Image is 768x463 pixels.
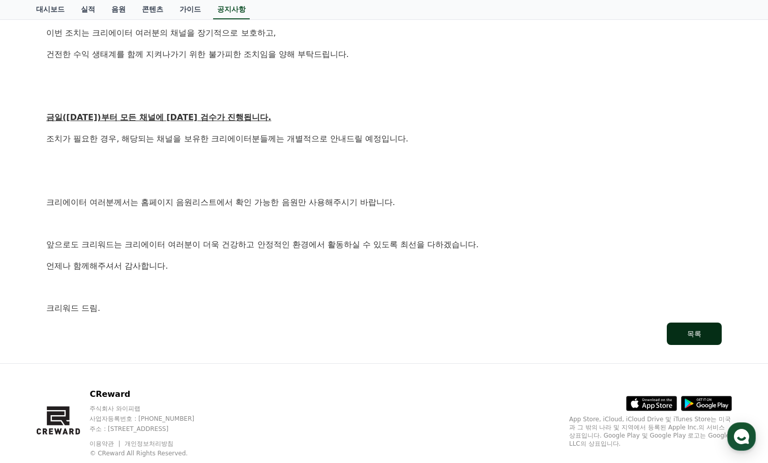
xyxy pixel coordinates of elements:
p: CReward [90,388,214,400]
p: © CReward All Rights Reserved. [90,449,214,457]
a: 대화 [67,323,131,348]
u: 금일([DATE])부터 모든 채널에 [DATE] 검수가 진행됩니다. [46,112,271,122]
a: 이용약관 [90,440,122,447]
span: 대화 [93,338,105,346]
p: 언제나 함께해주셔서 감사합니다. [46,259,722,273]
span: 홈 [32,338,38,346]
a: 설정 [131,323,195,348]
a: 홈 [3,323,67,348]
p: 주소 : [STREET_ADDRESS] [90,425,214,433]
a: 개인정보처리방침 [125,440,173,447]
p: 조치가 필요한 경우, 해당되는 채널을 보유한 크리에이터분들께는 개별적으로 안내드릴 예정입니다. [46,132,722,146]
a: 목록 [46,323,722,345]
div: 목록 [687,329,701,339]
span: 설정 [157,338,169,346]
p: 이번 조치는 크리에이터 여러분의 채널을 장기적으로 보호하고, [46,26,722,40]
button: 목록 [667,323,722,345]
p: 크리에이터 여러분께서는 홈페이지 음원리스트에서 확인 가능한 음원만 사용해주시기 바랍니다. [46,196,722,209]
p: 앞으로도 크리워드는 크리에이터 여러분이 더욱 건강하고 안정적인 환경에서 활동하실 수 있도록 최선을 다하겠습니다. [46,238,722,251]
p: 건전한 수익 생태계를 함께 지켜나가기 위한 불가피한 조치임을 양해 부탁드립니다. [46,48,722,61]
p: 주식회사 와이피랩 [90,404,214,413]
p: 사업자등록번호 : [PHONE_NUMBER] [90,415,214,423]
p: App Store, iCloud, iCloud Drive 및 iTunes Store는 미국과 그 밖의 나라 및 지역에서 등록된 Apple Inc.의 서비스 상표입니다. Goo... [569,415,732,448]
p: 크리워드 드림. [46,302,722,315]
